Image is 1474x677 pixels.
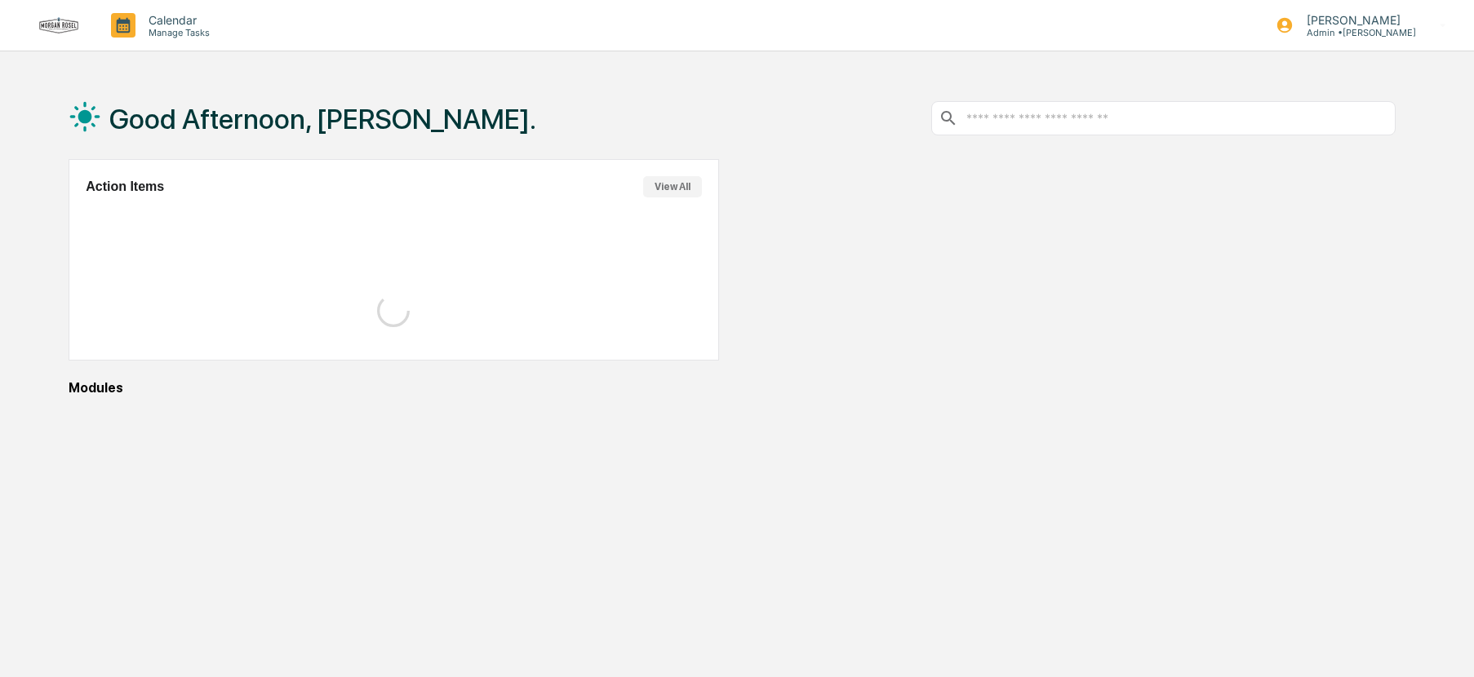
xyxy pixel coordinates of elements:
[135,13,218,27] p: Calendar
[39,17,78,33] img: logo
[1294,13,1416,27] p: [PERSON_NAME]
[86,179,164,194] h2: Action Items
[1294,27,1416,38] p: Admin • [PERSON_NAME]
[69,380,1395,396] div: Modules
[643,176,702,197] button: View All
[135,27,218,38] p: Manage Tasks
[109,103,536,135] h1: Good Afternoon, [PERSON_NAME].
